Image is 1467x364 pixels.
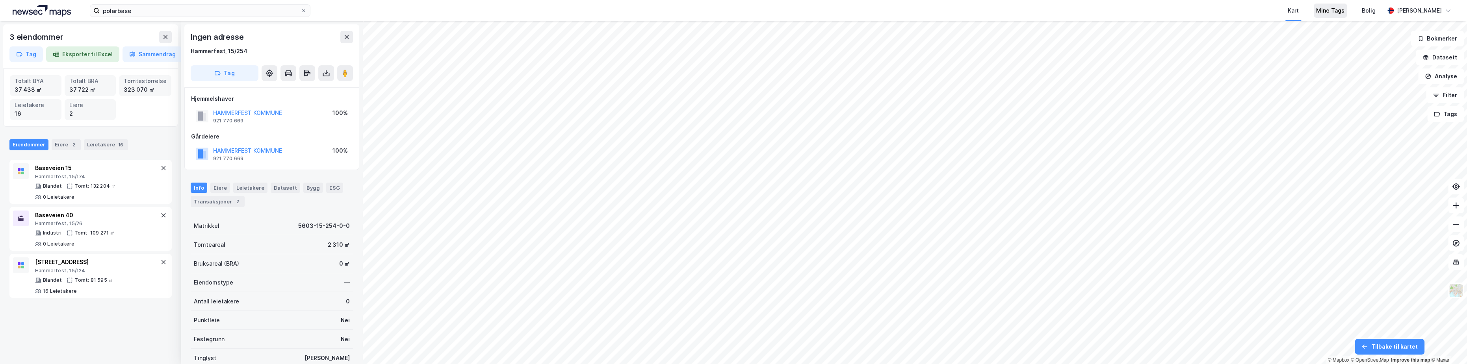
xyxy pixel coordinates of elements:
[15,77,57,85] div: Totalt BYA
[13,5,71,17] img: logo.a4113a55bc3d86da70a041830d287a7e.svg
[69,77,111,85] div: Totalt BRA
[74,277,113,283] div: Tomt: 81 595 ㎡
[43,230,62,236] div: Industri
[1397,6,1442,15] div: [PERSON_NAME]
[1411,31,1464,46] button: Bokmerker
[271,183,300,193] div: Datasett
[1427,106,1464,122] button: Tags
[194,316,220,325] div: Punktleie
[194,334,225,344] div: Festegrunn
[35,163,159,173] div: Baseveien 15
[194,278,233,287] div: Eiendomstype
[117,141,125,149] div: 16
[332,146,348,155] div: 100%
[43,288,77,294] div: 16 Leietakere
[9,31,65,43] div: 3 eiendommer
[43,183,62,189] div: Blandet
[213,155,243,162] div: 921 770 669
[70,141,78,149] div: 2
[35,257,159,267] div: [STREET_ADDRESS]
[341,316,350,325] div: Nei
[1351,357,1389,363] a: OpenStreetMap
[84,139,128,150] div: Leietakere
[328,240,350,249] div: 2 310 ㎡
[191,196,245,207] div: Transaksjoner
[15,101,57,109] div: Leietakere
[298,221,350,231] div: 5603-15-254-0-0
[35,220,159,227] div: Hammerfest, 15/26
[326,183,343,193] div: ESG
[1391,357,1430,363] a: Improve this map
[69,109,111,118] div: 2
[191,132,353,141] div: Gårdeiere
[341,334,350,344] div: Nei
[1288,6,1299,15] div: Kart
[194,221,219,231] div: Matrikkel
[69,101,111,109] div: Eiere
[1426,87,1464,103] button: Filter
[1428,326,1467,364] iframe: Chat Widget
[1418,68,1464,84] button: Analyse
[1328,357,1349,363] a: Mapbox
[194,259,239,268] div: Bruksareal (BRA)
[191,31,245,43] div: Ingen adresse
[1362,6,1376,15] div: Bolig
[1355,339,1424,355] button: Tilbake til kartet
[194,353,216,363] div: Tinglyst
[1448,283,1463,298] img: Z
[191,46,247,56] div: Hammerfest, 15/254
[15,85,57,94] div: 37 438 ㎡
[1316,6,1344,15] div: Mine Tags
[194,297,239,306] div: Antall leietakere
[344,278,350,287] div: —
[43,194,74,200] div: 0 Leietakere
[69,85,111,94] div: 37 722 ㎡
[234,198,241,205] div: 2
[46,46,119,62] button: Eksporter til Excel
[191,183,207,193] div: Info
[43,277,62,283] div: Blandet
[213,118,243,124] div: 921 770 669
[339,259,350,268] div: 0 ㎡
[100,5,301,17] input: Søk på adresse, matrikkel, gårdeiere, leietakere eller personer
[35,174,159,180] div: Hammerfest, 15/174
[35,211,159,220] div: Baseveien 40
[303,183,323,193] div: Bygg
[124,85,167,94] div: 323 070 ㎡
[43,241,74,247] div: 0 Leietakere
[233,183,267,193] div: Leietakere
[194,240,225,249] div: Tomteareal
[9,139,48,150] div: Eiendommer
[124,77,167,85] div: Tomtestørrelse
[52,139,81,150] div: Eiere
[74,183,116,189] div: Tomt: 132 204 ㎡
[191,94,353,103] div: Hjemmelshaver
[123,46,182,62] button: Sammendrag
[15,109,57,118] div: 16
[346,297,350,306] div: 0
[35,268,159,274] div: Hammerfest, 15/124
[305,353,350,363] div: [PERSON_NAME]
[332,108,348,118] div: 100%
[9,46,43,62] button: Tag
[74,230,115,236] div: Tomt: 109 271 ㎡
[210,183,230,193] div: Eiere
[1416,50,1464,65] button: Datasett
[191,65,258,81] button: Tag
